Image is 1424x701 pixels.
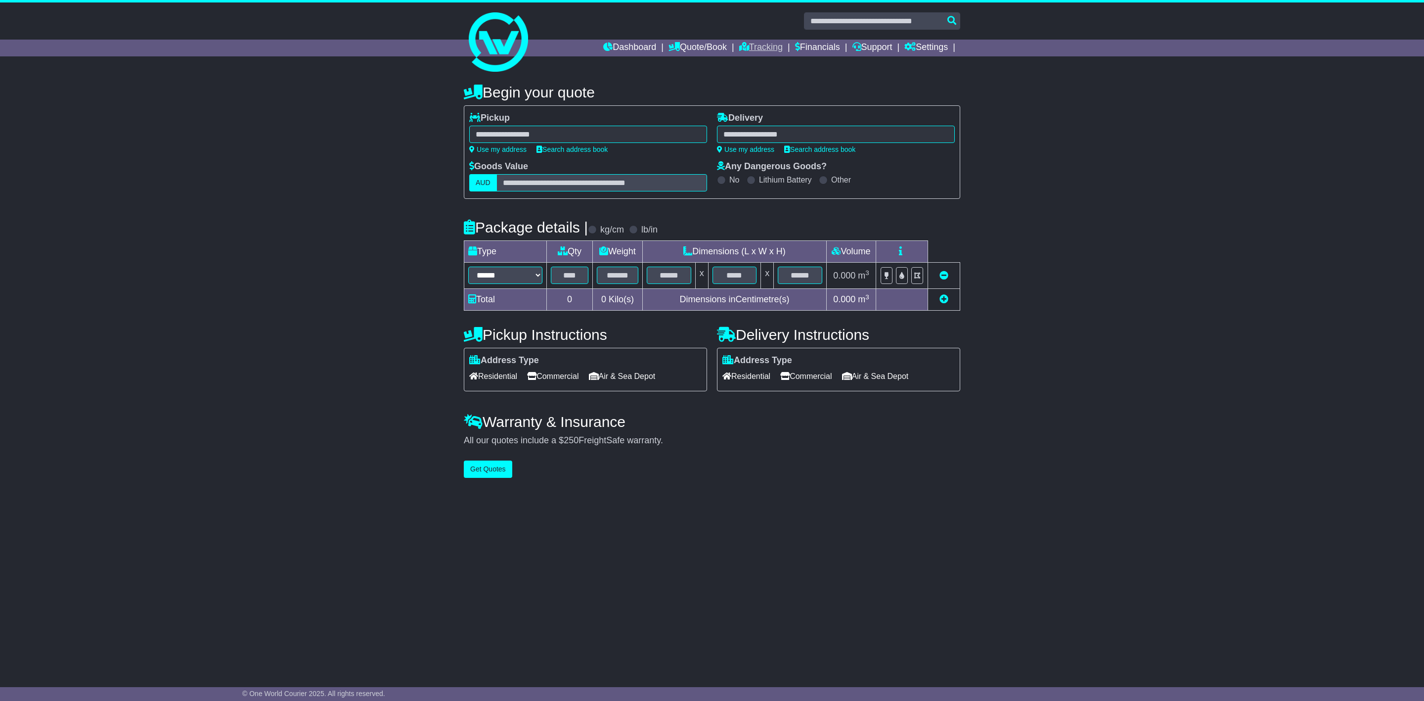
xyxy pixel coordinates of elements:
a: Support [852,40,892,56]
td: Kilo(s) [593,289,643,311]
a: Financials [795,40,840,56]
td: Dimensions (L x W x H) [642,241,826,263]
button: Get Quotes [464,461,512,478]
td: 0 [547,289,593,311]
label: kg/cm [600,225,624,235]
td: x [761,263,774,289]
td: Volume [826,241,876,263]
sup: 3 [865,293,869,301]
span: 0.000 [833,294,855,304]
td: Type [464,241,547,263]
span: Residential [469,369,517,384]
label: Goods Value [469,161,528,172]
a: Tracking [739,40,783,56]
span: m [858,271,869,280]
span: Air & Sea Depot [589,369,656,384]
span: © One World Courier 2025. All rights reserved. [242,690,385,698]
span: Commercial [780,369,832,384]
span: 0.000 [833,271,855,280]
a: Search address book [784,145,855,153]
label: Address Type [469,355,539,366]
label: lb/in [641,225,658,235]
label: AUD [469,174,497,191]
td: Dimensions in Centimetre(s) [642,289,826,311]
div: All our quotes include a $ FreightSafe warranty. [464,435,960,446]
span: Air & Sea Depot [842,369,909,384]
a: Search address book [536,145,608,153]
label: Address Type [722,355,792,366]
span: Commercial [527,369,578,384]
a: Use my address [717,145,774,153]
td: Total [464,289,547,311]
td: Weight [593,241,643,263]
sup: 3 [865,269,869,277]
label: Pickup [469,113,510,124]
span: m [858,294,869,304]
span: Residential [722,369,770,384]
h4: Begin your quote [464,84,960,100]
label: Delivery [717,113,763,124]
h4: Pickup Instructions [464,327,707,343]
a: Quote/Book [668,40,727,56]
h4: Package details | [464,219,588,235]
span: 250 [564,435,578,445]
label: Other [831,175,851,185]
h4: Warranty & Insurance [464,414,960,430]
label: Lithium Battery [759,175,812,185]
a: Use my address [469,145,527,153]
label: Any Dangerous Goods? [717,161,827,172]
a: Dashboard [603,40,656,56]
label: No [729,175,739,185]
span: 0 [601,294,606,304]
h4: Delivery Instructions [717,327,960,343]
td: Qty [547,241,593,263]
td: x [695,263,708,289]
a: Remove this item [939,271,948,280]
a: Settings [904,40,948,56]
a: Add new item [939,294,948,304]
